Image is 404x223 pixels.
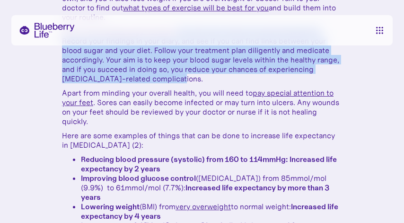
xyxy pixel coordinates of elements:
strong: Increased life expectancy by 4 years [81,202,338,221]
a: very overweight [176,202,231,211]
li: ([MEDICAL_DATA]) from 85mmol/mol (9.9%) to 61mmol/mol (7.7%): [81,173,342,202]
p: Apart from minding your overall health, you will need to . Sores can easily become infected or ma... [62,88,342,126]
p: Here are some examples of things that can be done to increase life expectancy in [MEDICAL_DATA] (2): [62,131,342,150]
p: Monitor in line with your doctor’s recommendations. Record your findings in your diary, and see i... [62,27,342,83]
strong: Improving blood glucose control [81,173,196,183]
a: home [19,23,75,38]
li: (BMI) from to normal weight: [81,202,342,221]
strong: Increased life expectancy by more than 3 years [81,183,329,202]
a: pay special attention to your feet [62,88,334,107]
strong: Reducing blood pressure (systolic) from 160 to 114mmHg: Increased life expectancy by 2 years [81,154,337,173]
nav: menu [374,27,385,34]
a: what types of exercise will be best for you [123,3,269,12]
strong: Lowering weight [81,202,140,211]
